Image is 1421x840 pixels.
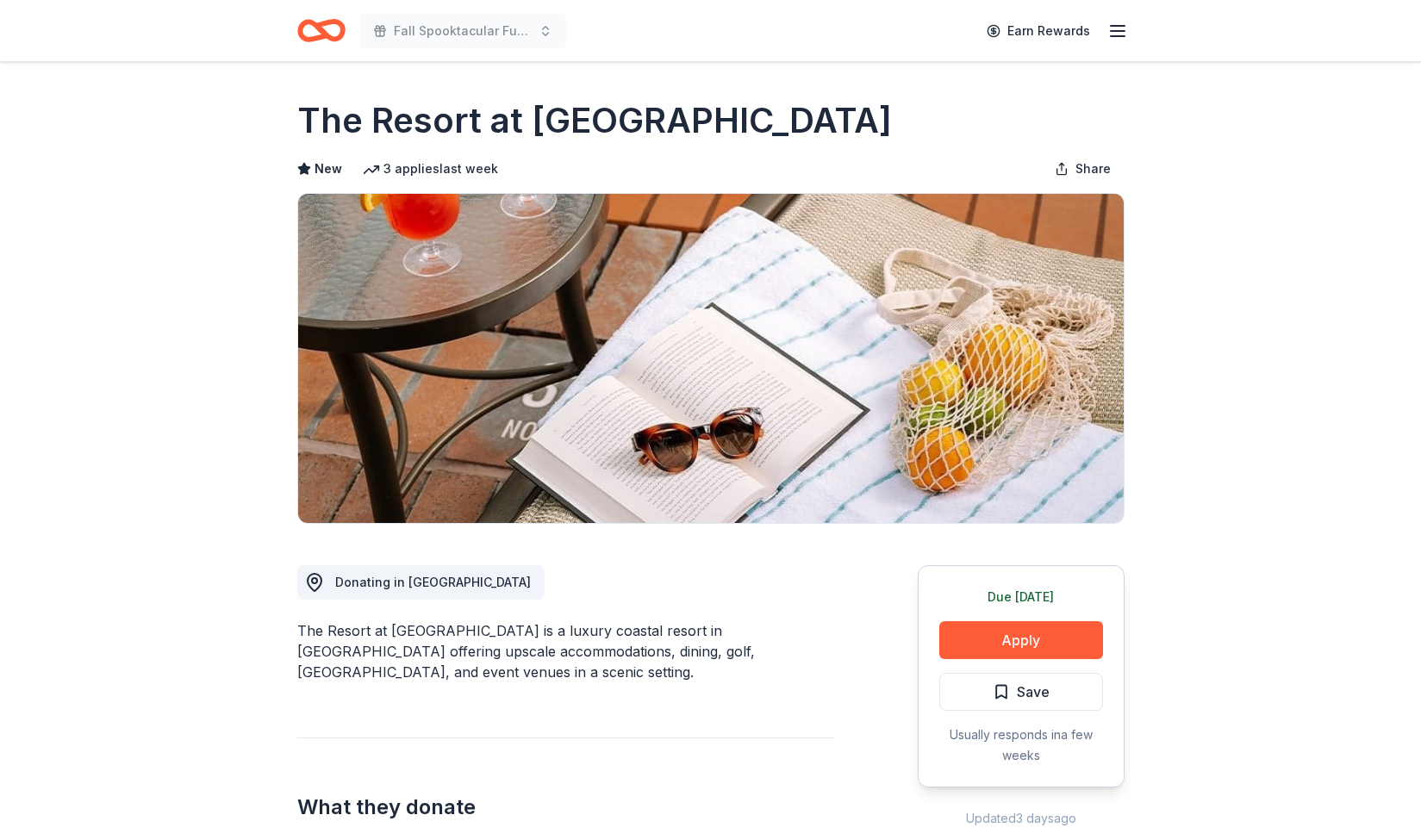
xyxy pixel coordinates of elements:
[939,725,1103,766] div: Usually responds in a few weeks
[359,14,566,48] button: Fall Spooktacular Fundraiser
[315,159,342,179] span: New
[335,575,531,589] span: Donating in [GEOGRAPHIC_DATA]
[918,808,1125,829] div: Updated 3 days ago
[297,10,346,51] a: Home
[1075,159,1111,179] span: Share
[1017,681,1050,703] span: Save
[394,21,532,41] span: Fall Spooktacular Fundraiser
[939,621,1103,659] button: Apply
[1041,152,1125,186] button: Share
[939,673,1103,711] button: Save
[297,793,835,821] h2: What they donate
[363,159,498,179] div: 3 applies last week
[939,587,1103,607] div: Due [DATE]
[976,16,1100,47] a: Earn Rewards
[297,620,835,682] div: The Resort at [GEOGRAPHIC_DATA] is a luxury coastal resort in [GEOGRAPHIC_DATA] offering upscale ...
[298,194,1124,523] img: Image for The Resort at Pelican Hill
[297,96,892,145] h1: The Resort at [GEOGRAPHIC_DATA]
